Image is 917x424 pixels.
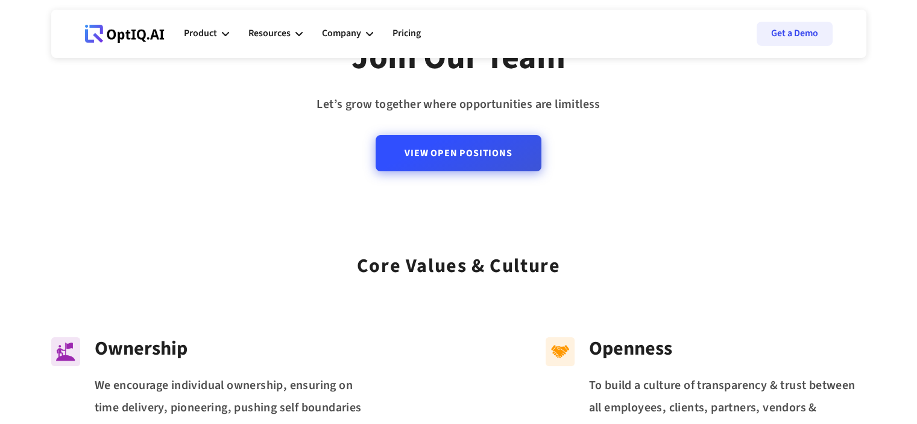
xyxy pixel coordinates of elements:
[357,239,561,282] div: Core values & Culture
[85,42,86,43] div: Webflow Homepage
[757,22,833,46] a: Get a Demo
[248,25,291,42] div: Resources
[392,16,421,52] a: Pricing
[184,25,217,42] div: Product
[184,16,229,52] div: Product
[322,16,373,52] div: Company
[351,37,566,79] div: Join Our Team
[95,337,372,360] div: Ownership
[317,93,600,116] div: Let’s grow together where opportunities are limitless
[376,135,541,171] a: View Open Positions
[248,16,303,52] div: Resources
[589,337,866,360] div: Openness
[85,16,165,52] a: Webflow Homepage
[322,25,361,42] div: Company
